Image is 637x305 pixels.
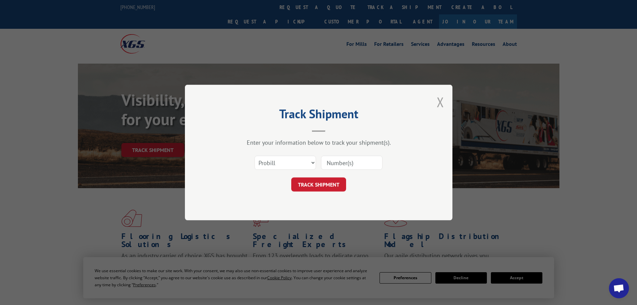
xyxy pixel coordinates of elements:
div: Enter your information below to track your shipment(s). [218,139,419,146]
button: TRACK SHIPMENT [291,177,346,192]
button: Close modal [437,93,444,111]
h2: Track Shipment [218,109,419,122]
div: Open chat [609,278,629,298]
input: Number(s) [321,156,383,170]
